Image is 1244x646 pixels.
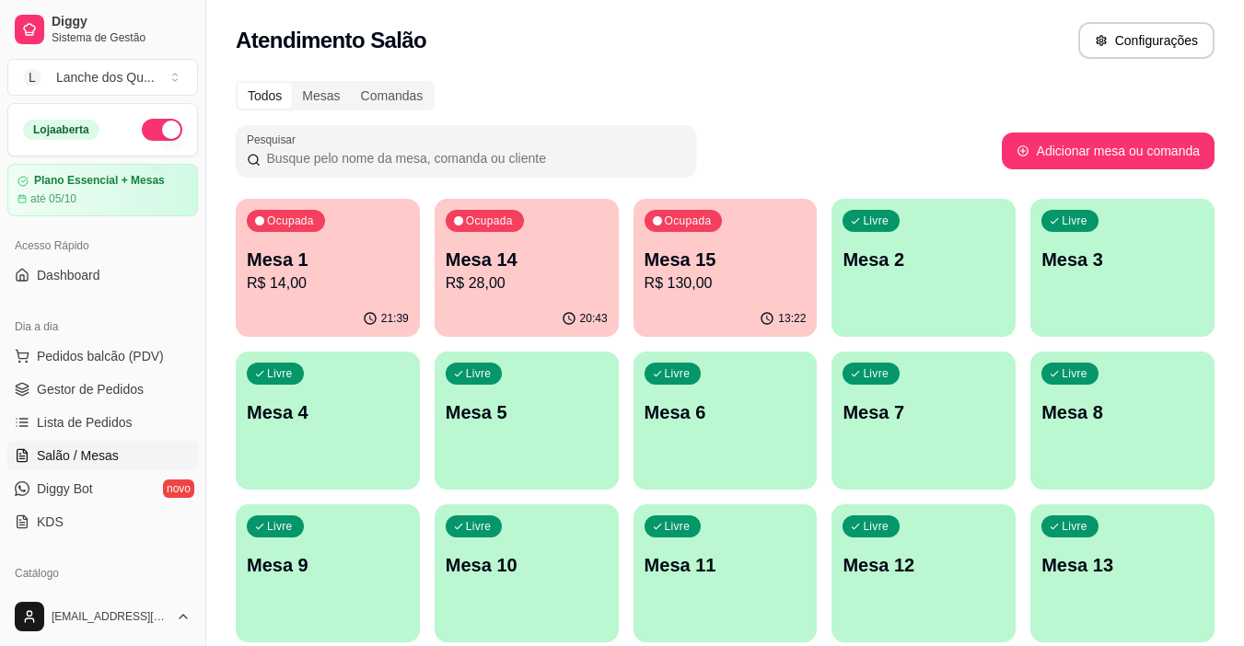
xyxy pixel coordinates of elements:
[446,272,608,294] p: R$ 28,00
[7,260,198,290] a: Dashboard
[665,213,712,228] p: Ocupada
[267,519,293,534] p: Livre
[52,609,169,624] span: [EMAIL_ADDRESS][DOMAIN_NAME]
[1062,213,1087,228] p: Livre
[236,504,420,642] button: LivreMesa 9
[446,399,608,425] p: Mesa 5
[645,272,807,294] p: R$ 130,00
[7,594,198,639] button: [EMAIL_ADDRESS][DOMAIN_NAME]
[52,30,191,45] span: Sistema de Gestão
[778,311,806,326] p: 13:22
[435,504,619,642] button: LivreMesa 10
[863,519,889,534] p: Livre
[466,519,492,534] p: Livre
[831,504,1016,642] button: LivreMesa 12
[843,552,1005,578] p: Mesa 12
[37,380,144,398] span: Gestor de Pedidos
[7,408,198,437] a: Lista de Pedidos
[863,213,889,228] p: Livre
[831,352,1016,490] button: LivreMesa 7
[238,83,292,109] div: Todos
[7,341,198,371] button: Pedidos balcão (PDV)
[7,231,198,260] div: Acesso Rápido
[645,399,807,425] p: Mesa 6
[435,352,619,490] button: LivreMesa 5
[247,552,409,578] p: Mesa 9
[37,513,64,531] span: KDS
[7,559,198,588] div: Catálogo
[52,14,191,30] span: Diggy
[863,366,889,381] p: Livre
[1041,552,1203,578] p: Mesa 13
[247,132,302,147] label: Pesquisar
[634,199,818,337] button: OcupadaMesa 15R$ 130,0013:22
[1030,504,1215,642] button: LivreMesa 13
[1062,519,1087,534] p: Livre
[446,552,608,578] p: Mesa 10
[634,352,818,490] button: LivreMesa 6
[831,199,1016,337] button: LivreMesa 2
[142,119,182,141] button: Alterar Status
[247,247,409,272] p: Mesa 1
[7,375,198,404] a: Gestor de Pedidos
[1030,352,1215,490] button: LivreMesa 8
[7,312,198,341] div: Dia a dia
[261,149,685,167] input: Pesquisar
[381,311,409,326] p: 21:39
[665,366,691,381] p: Livre
[236,352,420,490] button: LivreMesa 4
[247,399,409,425] p: Mesa 4
[665,519,691,534] p: Livre
[1041,247,1203,272] p: Mesa 3
[1030,199,1215,337] button: LivreMesa 3
[267,213,314,228] p: Ocupada
[351,83,434,109] div: Comandas
[292,83,350,109] div: Mesas
[466,213,513,228] p: Ocupada
[37,266,100,284] span: Dashboard
[23,68,41,87] span: L
[34,174,165,188] article: Plano Essencial + Mesas
[645,247,807,272] p: Mesa 15
[843,247,1005,272] p: Mesa 2
[435,199,619,337] button: OcupadaMesa 14R$ 28,0020:43
[1062,366,1087,381] p: Livre
[267,366,293,381] p: Livre
[580,311,608,326] p: 20:43
[247,272,409,294] p: R$ 14,00
[56,68,155,87] div: Lanche dos Qu ...
[236,26,426,55] h2: Atendimento Salão
[1041,399,1203,425] p: Mesa 8
[30,191,76,206] article: até 05/10
[7,59,198,96] button: Select a team
[7,441,198,470] a: Salão / Mesas
[1078,22,1215,59] button: Configurações
[7,7,198,52] a: DiggySistema de Gestão
[446,247,608,272] p: Mesa 14
[634,504,818,642] button: LivreMesa 11
[37,347,164,365] span: Pedidos balcão (PDV)
[236,199,420,337] button: OcupadaMesa 1R$ 14,0021:39
[7,474,198,503] a: Diggy Botnovo
[466,366,492,381] p: Livre
[37,413,133,432] span: Lista de Pedidos
[23,120,99,140] div: Loja aberta
[843,399,1005,425] p: Mesa 7
[645,552,807,578] p: Mesa 11
[37,446,119,465] span: Salão / Mesas
[37,479,93,498] span: Diggy Bot
[7,507,198,536] a: KDS
[7,164,198,216] a: Plano Essencial + Mesasaté 05/10
[1002,133,1215,169] button: Adicionar mesa ou comanda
